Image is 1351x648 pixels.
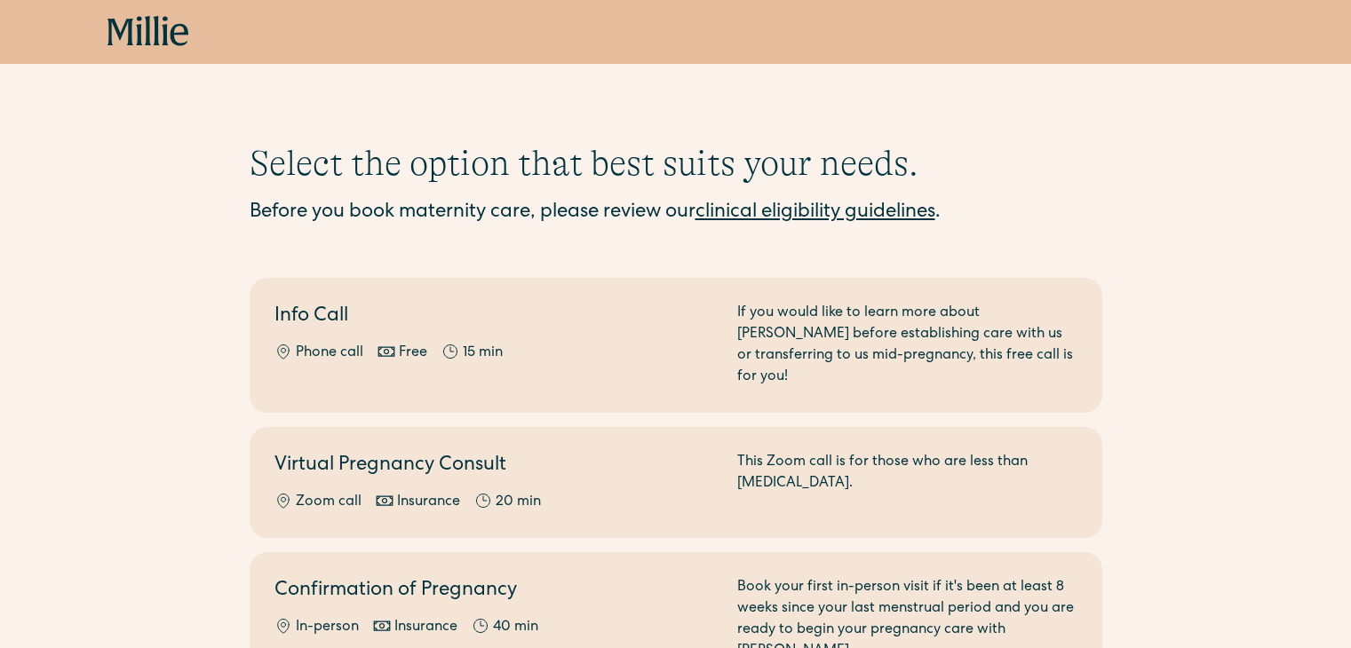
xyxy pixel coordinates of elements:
h1: Select the option that best suits your needs. [250,142,1102,185]
div: This Zoom call is for those who are less than [MEDICAL_DATA]. [737,452,1077,513]
a: Info CallPhone callFree15 minIf you would like to learn more about [PERSON_NAME] before establish... [250,278,1102,413]
div: Phone call [296,343,363,364]
div: 20 min [496,492,541,513]
div: If you would like to learn more about [PERSON_NAME] before establishing care with us or transferr... [737,303,1077,388]
div: Insurance [394,617,457,638]
div: Insurance [397,492,460,513]
h2: Confirmation of Pregnancy [274,577,716,606]
div: 40 min [493,617,538,638]
a: clinical eligibility guidelines [695,203,935,223]
h2: Virtual Pregnancy Consult [274,452,716,481]
div: In-person [296,617,359,638]
div: Free [399,343,427,364]
div: Zoom call [296,492,362,513]
div: Before you book maternity care, please review our . [250,199,1102,228]
div: 15 min [463,343,503,364]
a: Virtual Pregnancy ConsultZoom callInsurance20 minThis Zoom call is for those who are less than [M... [250,427,1102,538]
h2: Info Call [274,303,716,332]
